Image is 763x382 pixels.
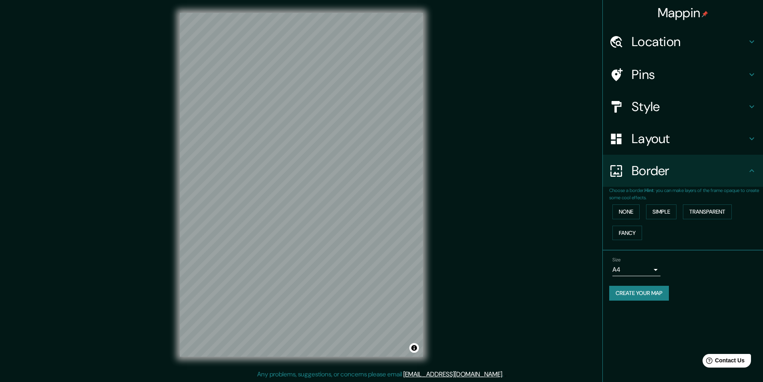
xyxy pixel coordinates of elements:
a: [EMAIL_ADDRESS][DOMAIN_NAME] [403,370,502,378]
label: Size [612,257,621,263]
img: pin-icon.png [702,11,708,17]
iframe: Help widget launcher [692,351,754,373]
button: Transparent [683,204,732,219]
button: Toggle attribution [409,343,419,353]
div: . [503,370,505,379]
canvas: Map [180,13,423,357]
div: Border [603,155,763,187]
h4: Location [632,34,747,50]
p: Any problems, suggestions, or concerns please email . [257,370,503,379]
button: Fancy [612,226,642,241]
div: Layout [603,123,763,155]
div: A4 [612,263,660,276]
div: Pins [603,59,763,91]
h4: Layout [632,131,747,147]
button: Create your map [609,286,669,301]
h4: Border [632,163,747,179]
h4: Mappin [658,5,709,21]
p: Choose a border. : you can make layers of the frame opaque to create some cool effects. [609,187,763,201]
h4: Pins [632,67,747,83]
h4: Style [632,99,747,115]
div: . [505,370,506,379]
div: Location [603,26,763,58]
button: None [612,204,640,219]
div: Style [603,91,763,123]
b: Hint [644,187,654,194]
button: Simple [646,204,676,219]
